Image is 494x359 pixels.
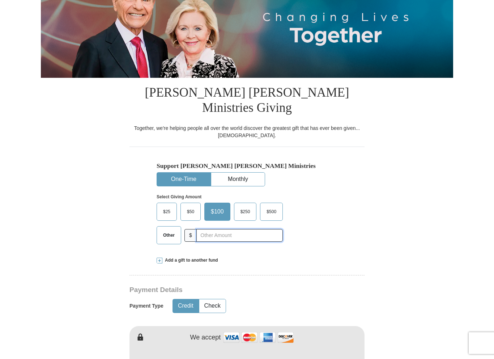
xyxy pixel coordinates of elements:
[159,230,178,241] span: Other
[157,162,337,170] h5: Support [PERSON_NAME] [PERSON_NAME] Ministries
[196,229,283,242] input: Other Amount
[159,206,174,217] span: $25
[199,299,226,313] button: Check
[184,229,197,242] span: $
[183,206,198,217] span: $50
[207,206,227,217] span: $100
[157,173,210,186] button: One-Time
[157,194,201,199] strong: Select Giving Amount
[129,124,365,139] div: Together, we're helping people all over the world discover the greatest gift that has ever been g...
[129,286,314,294] h3: Payment Details
[211,173,265,186] button: Monthly
[173,299,199,313] button: Credit
[129,303,163,309] h5: Payment Type
[237,206,254,217] span: $250
[129,78,365,124] h1: [PERSON_NAME] [PERSON_NAME] Ministries Giving
[263,206,280,217] span: $500
[162,257,218,263] span: Add a gift to another fund
[222,330,295,345] img: credit cards accepted
[190,334,221,342] h4: We accept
